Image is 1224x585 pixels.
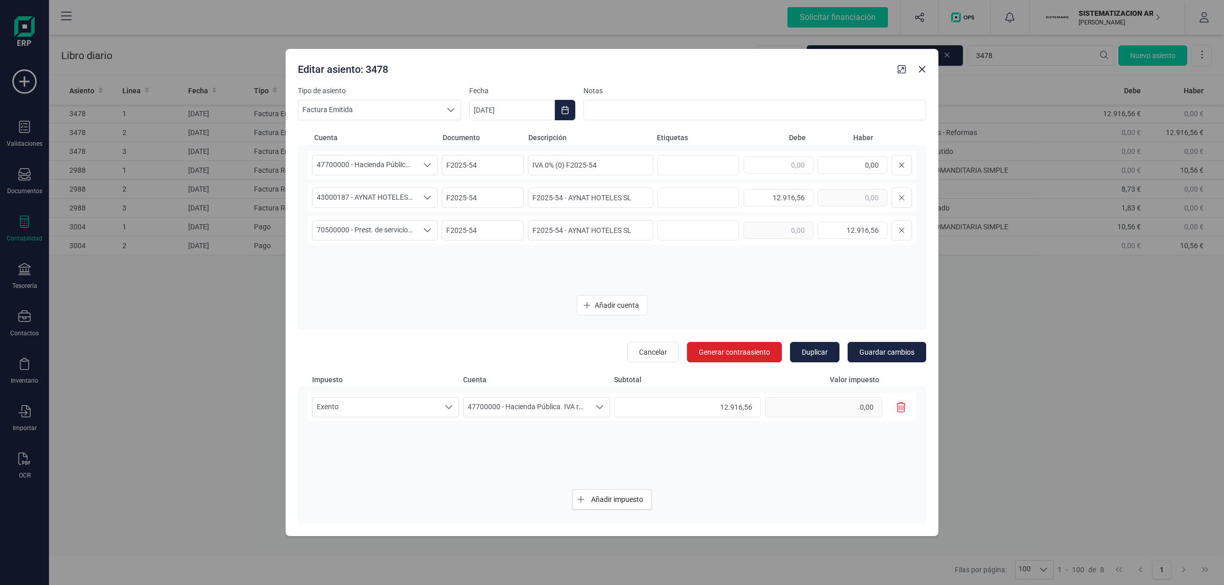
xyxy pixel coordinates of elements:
span: Impuesto [312,375,459,385]
span: 70500000 - Prest. de servicios - Reformas [313,221,418,240]
span: Etiquetas [657,132,738,143]
span: Exento [313,397,439,417]
input: 0,00 [744,222,813,239]
span: Factura Emitida [298,100,441,120]
span: Cuenta [463,375,610,385]
label: Fecha [469,86,575,96]
span: 43000187 - AYNAT HOTELES SL [313,188,418,207]
span: Debe [743,132,806,143]
div: Seleccione una cuenta [418,155,437,175]
span: Guardar cambios [859,347,914,357]
div: Seleccione un porcentaje [439,397,458,417]
button: Choose Date [555,100,575,120]
span: Cancelar [639,347,667,357]
input: 0,00 [818,222,887,239]
button: Duplicar [790,342,839,362]
span: Subtotal [614,375,761,385]
label: Notas [583,86,926,96]
span: Generar contraasiento [699,347,770,357]
div: Editar asiento: 3478 [294,58,894,76]
input: 0,00 [614,397,761,417]
span: Añadir impuesto [591,494,643,504]
input: 0,00 [765,397,882,417]
span: 47700000 - Hacienda Pública. IVA repercutido [313,155,418,175]
div: Seleccione una cuenta [418,221,437,240]
button: Cancelar [627,342,679,362]
button: Generar contraasiento [687,342,782,362]
input: 0,00 [744,189,813,206]
span: Duplicar [802,347,828,357]
span: 47700000 - Hacienda Pública. IVA repercutido [464,397,590,417]
span: Documento [443,132,524,143]
button: Añadir impuesto [572,489,652,510]
span: Valor impuesto [765,375,889,385]
span: Añadir cuenta [595,300,639,310]
div: Seleccione una cuenta [590,397,609,417]
button: Guardar cambios [848,342,926,362]
div: Seleccione una cuenta [418,188,437,207]
span: Cuenta [314,132,439,143]
label: Tipo de asiento [298,86,461,96]
span: Descripción [528,132,653,143]
input: 0,00 [818,156,887,174]
button: Añadir cuenta [577,295,648,315]
input: 0,00 [744,156,813,174]
span: Haber [810,132,873,143]
input: 0,00 [818,189,887,206]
